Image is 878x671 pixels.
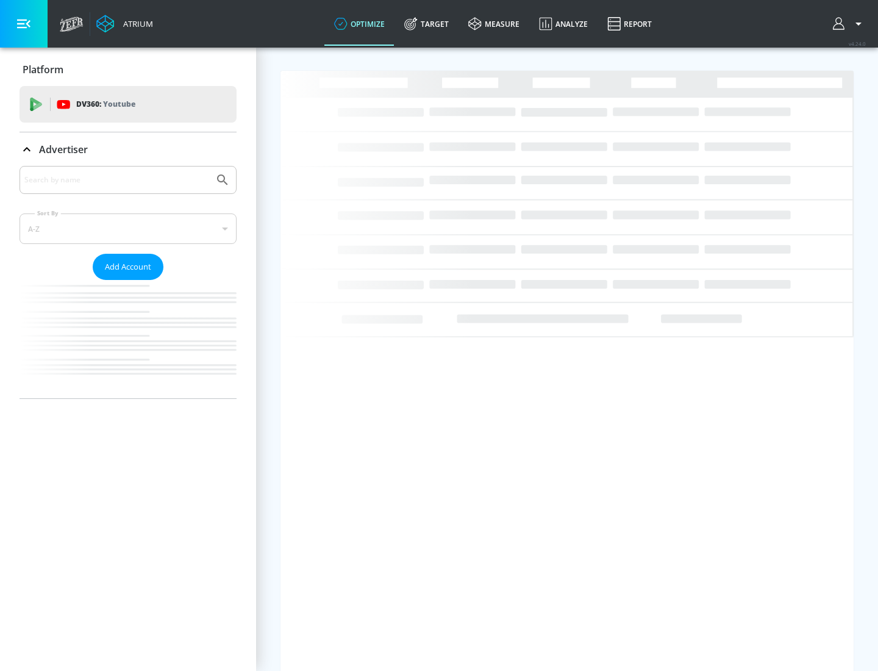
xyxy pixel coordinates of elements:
[76,98,135,111] p: DV360:
[93,254,163,280] button: Add Account
[598,2,662,46] a: Report
[849,40,866,47] span: v 4.24.0
[39,143,88,156] p: Advertiser
[20,86,237,123] div: DV360: Youtube
[529,2,598,46] a: Analyze
[324,2,394,46] a: optimize
[394,2,459,46] a: Target
[103,98,135,110] p: Youtube
[96,15,153,33] a: Atrium
[20,213,237,244] div: A-Z
[20,132,237,167] div: Advertiser
[20,52,237,87] div: Platform
[20,280,237,398] nav: list of Advertiser
[24,172,209,188] input: Search by name
[118,18,153,29] div: Atrium
[105,260,151,274] span: Add Account
[459,2,529,46] a: measure
[20,166,237,398] div: Advertiser
[35,209,61,217] label: Sort By
[23,63,63,76] p: Platform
